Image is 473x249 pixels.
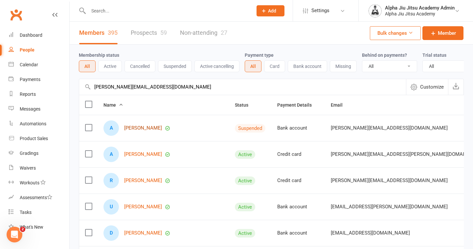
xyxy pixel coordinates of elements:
[20,92,36,97] div: Reports
[9,176,69,190] a: Workouts
[124,152,162,157] a: [PERSON_NAME]
[422,26,463,40] a: Member
[103,199,119,215] div: U
[362,52,407,58] label: Behind on payments?
[20,195,52,200] div: Assessments
[9,28,69,43] a: Dashboard
[235,102,256,108] span: Status
[406,79,448,95] button: Customize
[235,124,265,133] div: Suspended
[9,43,69,57] a: People
[422,52,446,58] label: Trial status
[235,203,255,211] div: Active
[20,77,40,82] div: Payments
[20,136,48,141] div: Product Sales
[9,161,69,176] a: Waivers
[288,60,327,72] button: Bank account
[9,87,69,102] a: Reports
[331,174,448,187] span: [PERSON_NAME][EMAIL_ADDRESS][DOMAIN_NAME]
[124,60,155,72] button: Cancelled
[180,22,227,44] a: Non-attending27
[124,125,162,131] a: [PERSON_NAME]
[9,57,69,72] a: Calendar
[103,173,119,188] div: R
[108,29,118,36] div: 395
[385,5,455,11] div: Alpha Jiu Jitsu Academy Admin
[79,60,96,72] button: All
[331,227,410,239] span: [EMAIL_ADDRESS][DOMAIN_NAME]
[98,60,122,72] button: Active
[370,26,421,40] button: Bulk changes
[20,210,32,215] div: Tasks
[235,101,256,109] button: Status
[124,178,162,183] a: [PERSON_NAME]
[331,122,448,134] span: [PERSON_NAME][EMAIL_ADDRESS][DOMAIN_NAME]
[9,146,69,161] a: Gradings
[20,32,42,38] div: Dashboard
[194,60,239,72] button: Active cancelling
[420,83,444,91] span: Customize
[20,106,40,112] div: Messages
[277,152,319,157] div: Credit card
[131,22,167,44] a: Prospects59
[330,60,357,72] button: Missing
[277,101,319,109] button: Payment Details
[103,101,123,109] button: Name
[124,230,162,236] a: [PERSON_NAME]
[79,52,119,58] label: Membership status
[369,4,382,17] img: thumb_image1751406779.png
[235,150,255,159] div: Active
[86,6,248,15] input: Search...
[9,190,69,205] a: Assessments
[103,147,119,162] div: A
[9,102,69,116] a: Messages
[277,204,319,210] div: Bank account
[20,227,25,232] span: 2
[124,204,162,210] a: [PERSON_NAME]
[235,176,255,185] div: Active
[331,200,448,213] span: [EMAIL_ADDRESS][PERSON_NAME][DOMAIN_NAME]
[264,60,285,72] button: Card
[9,116,69,131] a: Automations
[20,224,43,230] div: What's New
[20,121,46,126] div: Automations
[277,178,319,183] div: Credit card
[268,8,276,13] span: Add
[103,225,119,241] div: D
[20,165,36,171] div: Waivers
[277,230,319,236] div: Bank account
[79,79,406,95] input: Search by contact name
[20,151,38,156] div: Gradings
[277,125,319,131] div: Bank account
[158,60,192,72] button: Suspended
[385,11,455,17] div: Alpha Jiu Jitsu Academy
[9,205,69,220] a: Tasks
[79,22,118,44] a: Members395
[245,52,274,58] label: Payment type
[20,62,38,67] div: Calendar
[235,229,255,238] div: Active
[160,29,167,36] div: 59
[20,180,39,185] div: Workouts
[9,220,69,235] a: What's New
[245,60,261,72] button: All
[221,29,227,36] div: 27
[331,102,350,108] span: Email
[9,72,69,87] a: Payments
[257,5,284,16] button: Add
[103,102,123,108] span: Name
[103,120,119,136] div: A
[331,101,350,109] button: Email
[8,7,24,23] a: Clubworx
[9,131,69,146] a: Product Sales
[311,3,329,18] span: Settings
[20,47,34,52] div: People
[438,29,456,37] span: Member
[7,227,22,242] iframe: Intercom live chat
[277,102,319,108] span: Payment Details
